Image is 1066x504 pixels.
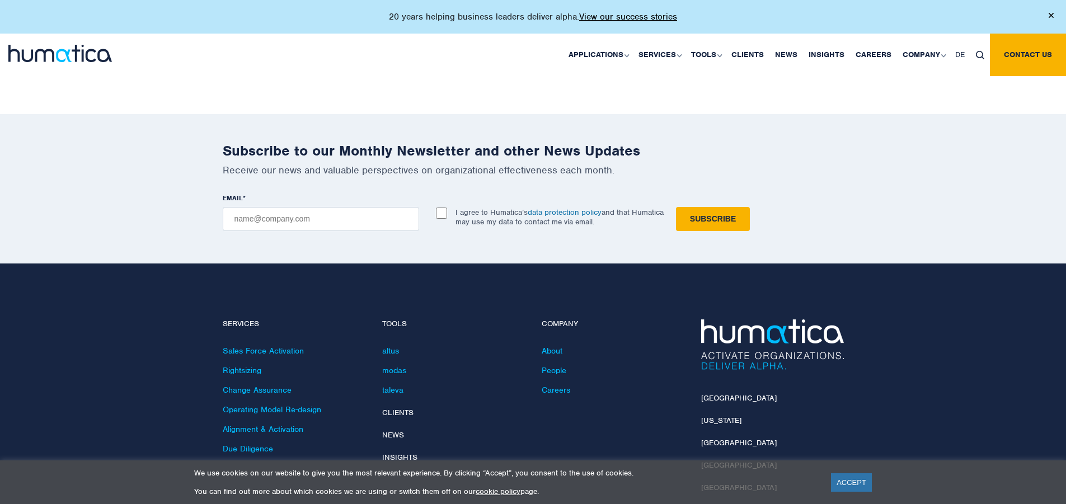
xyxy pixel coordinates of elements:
[382,365,406,375] a: modas
[223,164,844,176] p: Receive our news and valuable perspectives on organizational effectiveness each month.
[382,346,399,356] a: altus
[579,11,677,22] a: View our success stories
[563,34,633,76] a: Applications
[803,34,850,76] a: Insights
[831,473,872,492] a: ACCEPT
[223,404,321,414] a: Operating Model Re-design
[726,34,769,76] a: Clients
[676,207,750,231] input: Subscribe
[8,45,112,62] img: logo
[955,50,965,59] span: DE
[382,430,404,440] a: News
[436,208,447,219] input: I agree to Humatica’sdata protection policyand that Humatica may use my data to contact me via em...
[382,408,414,417] a: Clients
[701,416,741,425] a: [US_STATE]
[976,51,984,59] img: search_icon
[476,487,520,496] a: cookie policy
[542,346,562,356] a: About
[382,453,417,462] a: Insights
[389,11,677,22] p: 20 years helping business leaders deliver alpha.
[223,385,292,395] a: Change Assurance
[223,142,844,159] h2: Subscribe to our Monthly Newsletter and other News Updates
[990,34,1066,76] a: Contact us
[455,208,664,227] p: I agree to Humatica’s and that Humatica may use my data to contact me via email.
[701,319,844,370] img: Humatica
[194,487,817,496] p: You can find out more about which cookies we are using or switch them off on our page.
[223,365,261,375] a: Rightsizing
[685,34,726,76] a: Tools
[633,34,685,76] a: Services
[382,319,525,329] h4: Tools
[223,444,273,454] a: Due Diligence
[528,208,602,217] a: data protection policy
[542,319,684,329] h4: Company
[850,34,897,76] a: Careers
[223,424,303,434] a: Alignment & Activation
[950,34,970,76] a: DE
[542,385,570,395] a: Careers
[223,319,365,329] h4: Services
[382,385,403,395] a: taleva
[223,194,243,202] span: EMAIL
[897,34,950,76] a: Company
[194,468,817,478] p: We use cookies on our website to give you the most relevant experience. By clicking “Accept”, you...
[223,346,304,356] a: Sales Force Activation
[769,34,803,76] a: News
[542,365,566,375] a: People
[701,438,777,448] a: [GEOGRAPHIC_DATA]
[701,393,777,403] a: [GEOGRAPHIC_DATA]
[223,207,419,231] input: name@company.com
